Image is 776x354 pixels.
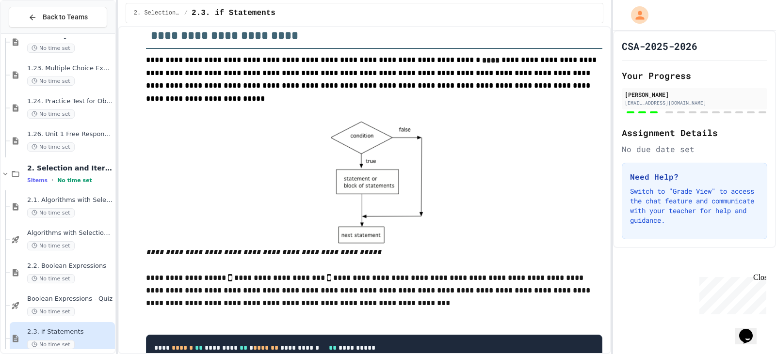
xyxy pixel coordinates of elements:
button: Back to Teams [9,7,107,28]
span: • [51,176,53,184]
span: No time set [27,340,75,349]
span: 1.26. Unit 1 Free Response Question (FRQ) Practice [27,130,113,139]
span: No time set [27,208,75,217]
span: 2.2. Boolean Expressions [27,262,113,270]
h2: Assignment Details [622,126,767,139]
span: / [184,9,188,17]
span: No time set [27,142,75,152]
iframe: chat widget [735,315,766,344]
span: No time set [27,307,75,316]
div: Chat with us now!Close [4,4,67,62]
div: My Account [621,4,651,26]
h2: Your Progress [622,69,767,82]
p: Switch to "Grade View" to access the chat feature and communicate with your teacher for help and ... [630,186,759,225]
span: Algorithms with Selection and Repetition - Topic 2.1 [27,229,113,237]
div: [EMAIL_ADDRESS][DOMAIN_NAME] [625,99,764,107]
span: No time set [27,44,75,53]
span: 5 items [27,177,48,184]
span: No time set [27,109,75,119]
iframe: chat widget [695,273,766,314]
span: No time set [27,274,75,283]
span: 2.3. if Statements [27,328,113,336]
div: No due date set [622,143,767,155]
h3: Need Help? [630,171,759,183]
span: 2.1. Algorithms with Selection and Repetition [27,196,113,204]
span: 1.23. Multiple Choice Exercises for Unit 1b (1.9-1.15) [27,64,113,73]
span: 2. Selection and Iteration [27,164,113,172]
span: Back to Teams [43,12,88,22]
div: [PERSON_NAME] [625,90,764,99]
span: Boolean Expressions - Quiz [27,295,113,303]
span: No time set [57,177,92,184]
span: 2. Selection and Iteration [134,9,180,17]
span: 2.3. if Statements [192,7,275,19]
h1: CSA-2025-2026 [622,39,697,53]
span: 1.24. Practice Test for Objects (1.12-1.14) [27,97,113,106]
span: No time set [27,77,75,86]
span: No time set [27,241,75,250]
